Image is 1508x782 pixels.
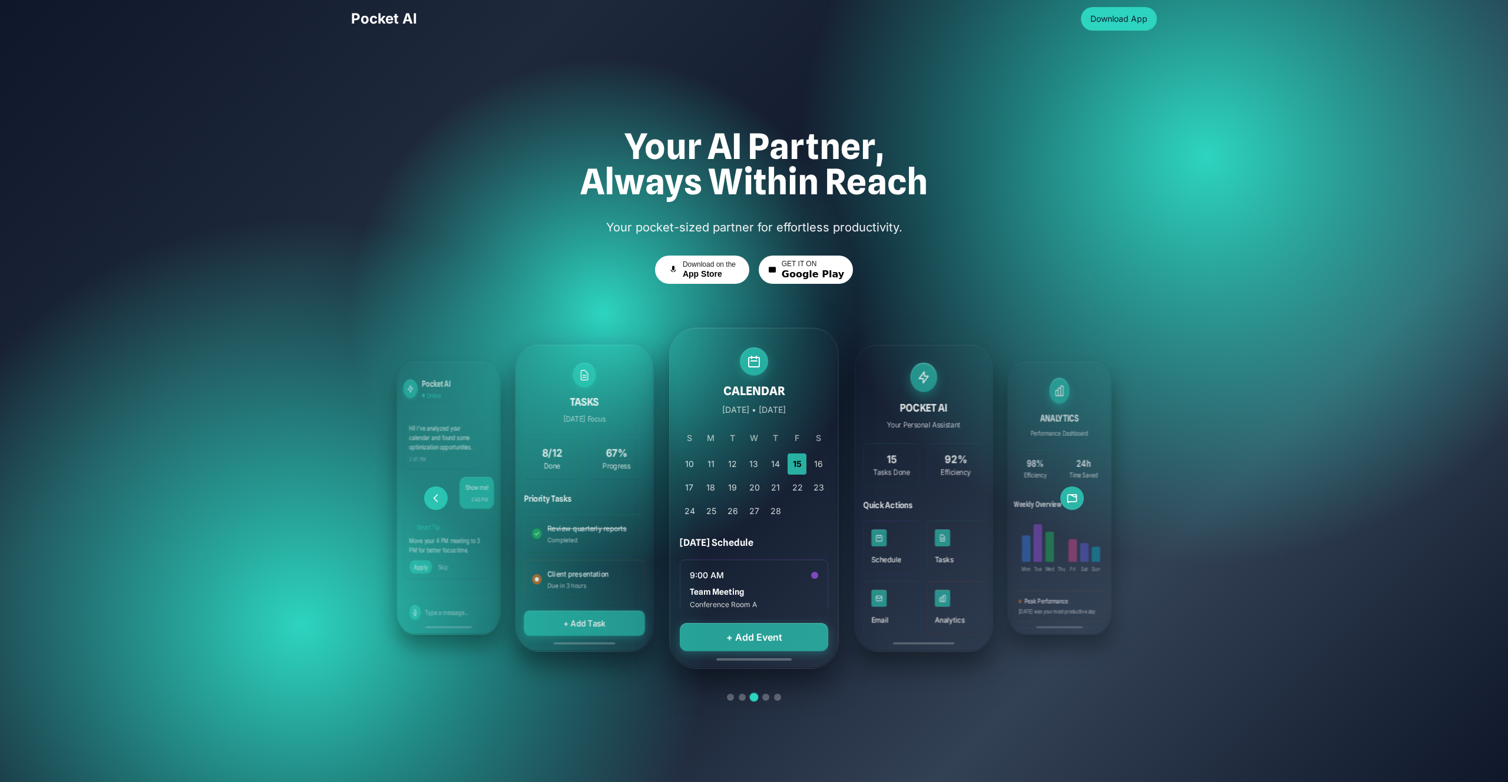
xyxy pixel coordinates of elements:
div: T [766,430,785,446]
div: 10 [680,453,699,475]
span: GET IT ON [782,260,817,269]
div: 17 [680,477,699,498]
div: S [809,430,828,446]
button: + Add Event [680,623,828,651]
p: [DATE] • [DATE] [680,404,828,416]
button: GET IT ONGoogle Play [759,256,853,284]
div: 18 [702,477,721,498]
div: 28 [766,501,785,522]
h3: CALENDAR [680,383,828,399]
div: 25 [702,501,721,522]
span: 9:00 AM [690,569,724,581]
p: Conference Room A [690,600,818,609]
div: 14 [766,453,785,475]
div: 19 [723,477,742,498]
div: 23 [809,477,828,498]
div: S [680,430,699,446]
div: 15 [788,453,807,475]
span: Download on the [683,260,736,269]
div: M [702,430,721,446]
div: 22 [788,477,807,498]
div: 13 [745,453,764,475]
div: 26 [723,501,742,522]
div: 20 [745,477,764,498]
div: T [723,430,742,446]
span: App Store [683,269,722,280]
div: 21 [766,477,785,498]
div: 24 [680,501,699,522]
div: 11 [702,453,721,475]
span: Google Play [782,269,844,280]
div: 16 [809,453,828,475]
div: 27 [745,501,764,522]
button: Download on theApp Store [655,256,749,284]
button: Download App [1081,7,1157,31]
div: 12 [723,453,742,475]
h1: Your AI Partner, Always Within Reach [351,128,1157,199]
div: W [745,430,764,446]
span: Pocket AI [351,10,417,27]
p: Your pocket-sized partner for effortless productivity. [490,218,1018,237]
div: F [788,430,807,446]
h5: Team Meeting [690,586,818,598]
h4: [DATE] Schedule [680,536,828,550]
